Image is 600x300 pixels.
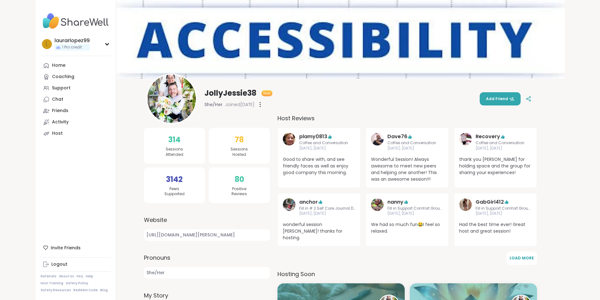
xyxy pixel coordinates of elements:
[387,146,436,151] span: [DATE], [DATE]
[235,174,244,185] span: 80
[54,37,90,44] div: laurarlopez99
[459,133,472,145] img: Recovery
[299,146,348,151] span: [DATE], [DATE]
[476,133,500,140] a: Recovery
[41,105,111,116] a: Friends
[299,206,355,211] span: Fill in # 2 Self Care Journal Discussion Chat
[371,156,443,183] span: Wonderful Session! Always awesome to meet new peers and helping one another! This was an awesome ...
[283,198,295,211] img: anchor
[62,45,82,50] span: 1 Pro credit
[387,140,436,146] span: Coffee and Conversation
[41,82,111,94] a: Support
[41,259,111,270] a: Logout
[52,62,66,69] div: Home
[144,267,270,279] span: She/Her
[277,270,537,278] h3: Hosting Soon
[41,288,71,292] a: Safety Resources
[486,96,514,102] span: Add Friend
[41,274,56,279] a: Referrals
[387,198,403,206] a: nanny
[168,134,180,145] span: 314
[66,281,88,286] a: Safety Policy
[387,133,407,140] a: Dave76
[204,88,256,98] span: JollyJessie38
[86,274,93,279] a: Help
[51,261,67,268] div: Logout
[283,133,295,151] a: plamy0813
[263,91,271,96] span: Host
[459,221,532,235] span: Had the best time ever! Great host and great session!
[371,221,443,235] span: We had so much fun😂I feel so relaxed.
[144,291,270,300] label: My Story
[73,288,98,292] a: Redeem Code
[371,198,384,217] a: nanny
[41,71,111,82] a: Coaching
[231,186,247,197] span: Positive Reviews
[46,40,48,48] span: l
[231,147,248,157] span: Sessions Hosted
[41,60,111,71] a: Home
[480,92,521,105] button: Add Friend
[283,221,355,241] span: wonderful session [PERSON_NAME]! thanks for hosting.
[41,10,111,32] img: ShareWell Nav Logo
[283,133,295,145] img: plamy0813
[144,229,270,241] a: [URL][DOMAIN_NAME][PERSON_NAME]
[476,140,524,146] span: Coffee and Conversation
[166,174,183,185] span: 3142
[371,133,384,151] a: Dave76
[459,198,472,211] img: GabGirl412
[144,216,270,224] label: Website
[41,128,111,139] a: Host
[100,288,108,292] a: Blog
[506,252,537,265] button: Load More
[235,134,244,145] span: 78
[52,119,69,125] div: Activity
[166,147,183,157] span: Sessions Attended
[371,133,384,145] img: Dave76
[225,101,254,108] span: Joined [DATE]
[77,274,83,279] a: FAQ
[510,255,534,261] span: Load More
[299,140,348,146] span: Coffee and Conversation
[41,281,63,286] a: Host Training
[41,242,111,253] div: Invite Friends
[52,130,63,137] div: Host
[459,156,532,176] span: thank you [PERSON_NAME] for holding space and the group for sharing your experiences!
[164,186,185,197] span: Peers Supported
[299,198,318,206] a: anchor
[59,274,74,279] a: About Us
[52,108,68,114] div: Friends
[299,211,355,216] span: [DATE], [DATE]
[299,133,327,140] a: plamy0813
[283,198,295,217] a: anchor
[204,101,223,108] span: She/Her
[283,156,355,176] span: Good to share with, and see friendly faces as well as enjoy good company this morning.
[147,75,196,123] img: JollyJessie38
[476,146,524,151] span: [DATE], [DATE]
[476,206,532,211] span: Fill in Support Comfort Group # 1
[476,198,504,206] a: GabGirl412
[459,198,472,217] a: GabGirl412
[371,198,384,211] img: nanny
[387,206,443,211] span: Fill in Support Comfort Group # 1
[387,211,443,216] span: [DATE], [DATE]
[144,253,270,262] label: Pronouns
[41,116,111,128] a: Activity
[52,74,74,80] div: Coaching
[52,85,71,91] div: Support
[459,133,472,151] a: Recovery
[41,94,111,105] a: Chat
[52,96,63,103] div: Chat
[476,211,532,216] span: [DATE], [DATE]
